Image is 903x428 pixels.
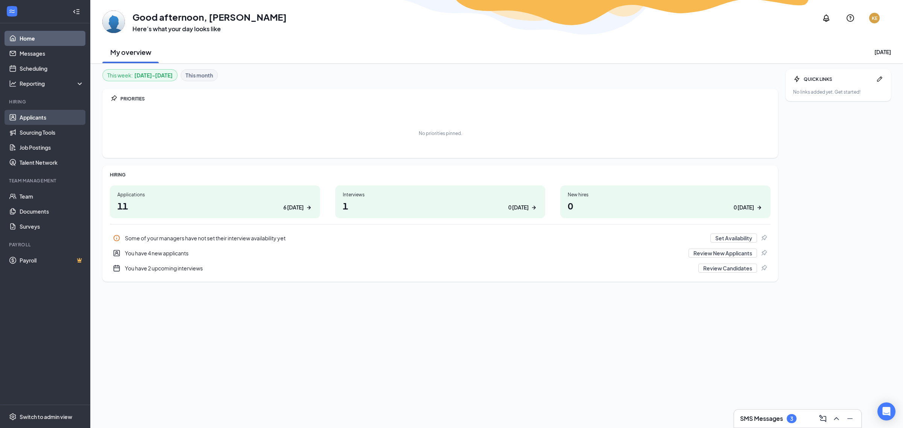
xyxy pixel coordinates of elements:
div: Reporting [20,80,84,87]
div: QUICK LINKS [804,76,873,82]
div: You have 4 new applicants [110,246,771,261]
svg: UserEntity [113,249,120,257]
div: 3 [790,416,793,422]
svg: Settings [9,413,17,420]
svg: Pin [110,95,117,102]
a: Messages [20,46,84,61]
div: Team Management [9,178,82,184]
div: HIRING [110,172,771,178]
b: This month [185,71,213,79]
div: No priorities pinned. [419,130,462,137]
button: Set Availability [710,234,757,243]
b: [DATE] - [DATE] [134,71,173,79]
svg: Bolt [793,75,801,83]
a: Scheduling [20,61,84,76]
div: 0 [DATE] [734,203,754,211]
h3: SMS Messages [740,414,783,423]
svg: CalendarNew [113,264,120,272]
a: Team [20,189,84,204]
div: 0 [DATE] [508,203,529,211]
div: KE [872,15,877,21]
h3: Here’s what your day looks like [132,25,287,33]
div: New hires [568,191,763,198]
a: Applications116 [DATE]ArrowRight [110,185,320,218]
div: Some of your managers have not set their interview availability yet [110,231,771,246]
a: UserEntityYou have 4 new applicantsReview New ApplicantsPin [110,246,771,261]
h1: 1 [343,199,538,212]
svg: ComposeMessage [818,414,827,423]
div: You have 2 upcoming interviews [125,264,694,272]
a: Documents [20,204,84,219]
svg: Notifications [822,14,831,23]
a: Sourcing Tools [20,125,84,140]
div: You have 2 upcoming interviews [110,261,771,276]
a: Interviews10 [DATE]ArrowRight [335,185,546,218]
div: Some of your managers have not set their interview availability yet [125,234,706,242]
div: No links added yet. Get started! [793,89,883,95]
div: This week : [107,71,173,79]
div: Interviews [343,191,538,198]
a: Job Postings [20,140,84,155]
a: Home [20,31,84,46]
button: Review New Applicants [689,249,757,258]
div: Open Intercom Messenger [877,402,895,420]
a: Surveys [20,219,84,234]
svg: ChevronUp [832,414,841,423]
svg: Collapse [73,8,80,15]
button: Review Candidates [698,264,757,273]
div: You have 4 new applicants [125,249,684,257]
a: Talent Network [20,155,84,170]
a: PayrollCrown [20,253,84,268]
a: CalendarNewYou have 2 upcoming interviewsReview CandidatesPin [110,261,771,276]
a: InfoSome of your managers have not set their interview availability yetSet AvailabilityPin [110,231,771,246]
button: ComposeMessage [816,413,828,425]
svg: Pin [760,234,768,242]
button: ChevronUp [830,413,842,425]
svg: WorkstreamLogo [8,8,16,15]
a: Applicants [20,110,84,125]
h1: Good afternoon, [PERSON_NAME] [132,11,287,23]
div: PRIORITIES [120,96,771,102]
img: Kevan Elkins [102,11,125,33]
svg: Analysis [9,80,17,87]
div: Switch to admin view [20,413,72,420]
div: 6 [DATE] [283,203,304,211]
h1: 0 [568,199,763,212]
svg: Pin [760,249,768,257]
svg: ArrowRight [530,204,538,211]
div: Applications [117,191,313,198]
h2: My overview [110,47,151,57]
div: Payroll [9,241,82,248]
svg: Pin [760,264,768,272]
svg: Info [113,234,120,242]
svg: Minimize [845,414,854,423]
a: New hires00 [DATE]ArrowRight [560,185,771,218]
svg: QuestionInfo [846,14,855,23]
svg: ArrowRight [305,204,313,211]
div: Hiring [9,99,82,105]
div: [DATE] [874,48,891,56]
svg: Pen [876,75,883,83]
h1: 11 [117,199,313,212]
svg: ArrowRight [756,204,763,211]
button: Minimize [843,413,855,425]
